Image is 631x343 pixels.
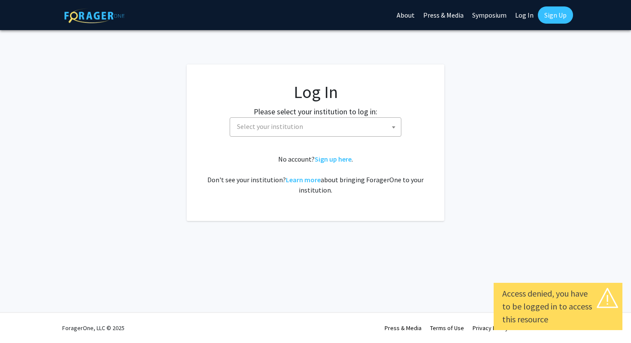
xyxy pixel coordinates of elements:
[473,324,508,332] a: Privacy Policy
[502,287,614,326] div: Access denied, you have to be logged in to access this resource
[204,82,427,102] h1: Log In
[385,324,422,332] a: Press & Media
[230,117,401,137] span: Select your institution
[62,313,124,343] div: ForagerOne, LLC © 2025
[204,154,427,195] div: No account? . Don't see your institution? about bringing ForagerOne to your institution.
[234,118,401,135] span: Select your institution
[64,8,124,23] img: ForagerOne Logo
[237,122,303,131] span: Select your institution
[254,106,377,117] label: Please select your institution to log in:
[430,324,464,332] a: Terms of Use
[286,175,321,184] a: Learn more about bringing ForagerOne to your institution
[538,6,573,24] a: Sign Up
[315,155,352,163] a: Sign up here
